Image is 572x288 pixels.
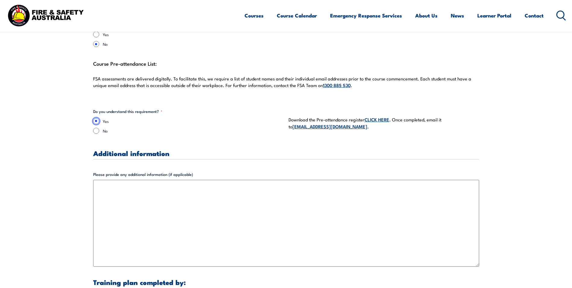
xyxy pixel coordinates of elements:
[415,8,438,23] a: About Us
[365,116,389,123] a: CLICK HERE
[103,128,284,134] label: No
[93,150,479,157] h3: Additional information
[93,279,479,286] h3: Training plan completed by:
[103,118,284,124] label: Yes
[103,41,284,47] label: No
[93,171,479,177] label: Please provide any additional information (if applicable)
[323,82,351,88] a: 1300 885 530
[103,31,284,37] label: Yes
[245,8,264,23] a: Courses
[277,8,317,23] a: Course Calendar
[93,76,479,89] p: FSA assessments are delivered digitally. To facilitate this, we require a list of student names a...
[451,8,464,23] a: News
[292,123,367,130] a: [EMAIL_ADDRESS][DOMAIN_NAME]
[477,8,511,23] a: Learner Portal
[93,108,162,114] legend: Do you understand this requirement?
[525,8,544,23] a: Contact
[289,116,479,130] p: Download the Pre-attendance register . Once completed, email it to .
[330,8,402,23] a: Emergency Response Services
[93,59,479,96] div: Course Pre-attendance List:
